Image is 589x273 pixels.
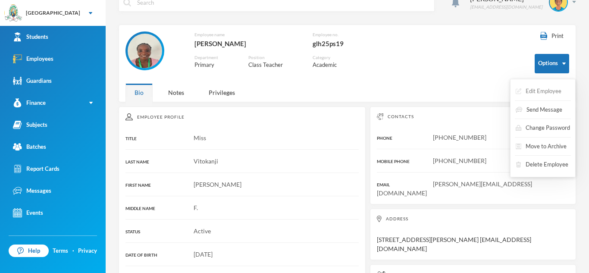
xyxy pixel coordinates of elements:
div: glh25ps19 [313,38,384,49]
div: · [72,247,74,255]
img: EMPLOYEE [128,34,162,68]
div: Employee name [194,31,300,38]
div: Employees [13,54,53,63]
span: [PERSON_NAME][EMAIL_ADDRESS][DOMAIN_NAME] [377,180,532,197]
div: Academic [313,61,354,69]
div: Batches [13,142,46,151]
span: Vitokanji [194,157,218,165]
div: Events [13,208,43,217]
span: Miss [194,134,206,141]
span: [PERSON_NAME] [194,181,241,188]
button: Send Message [515,102,563,118]
div: Report Cards [13,164,60,173]
div: Guardians [13,76,52,85]
span: [PHONE_NUMBER] [433,157,486,164]
div: [GEOGRAPHIC_DATA] [26,9,80,17]
div: Bio [125,83,153,102]
span: F. [194,204,198,211]
div: Finance [13,98,46,107]
img: logo [5,5,22,22]
div: Subjects [13,120,47,129]
button: Change Password [515,120,571,136]
div: Address [377,216,569,222]
div: [STREET_ADDRESS][PERSON_NAME] [EMAIL_ADDRESS][DOMAIN_NAME] [370,209,576,260]
div: Category [313,54,354,61]
div: Employee no. [313,31,384,38]
div: Department [194,54,235,61]
div: Notes [159,83,193,102]
span: [DATE] [194,251,213,258]
a: Help [9,245,49,257]
div: Privileges [200,83,244,102]
span: Active [194,227,211,235]
button: Edit Employee [515,84,562,99]
span: [PHONE_NUMBER] [433,134,486,141]
button: Delete Employee [515,157,569,173]
div: Contacts [377,113,569,120]
div: Position [248,54,300,61]
div: Messages [13,186,51,195]
div: Students [13,32,48,41]
button: Print [535,31,569,41]
div: Primary [194,61,235,69]
div: Employee Profile [125,113,359,120]
div: [PERSON_NAME] [194,38,300,49]
a: Privacy [78,247,97,255]
button: Move to Archive [515,139,567,154]
a: Terms [53,247,68,255]
div: Class Teacher [248,61,300,69]
div: [EMAIL_ADDRESS][DOMAIN_NAME] [470,4,542,10]
button: Options [535,54,569,73]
